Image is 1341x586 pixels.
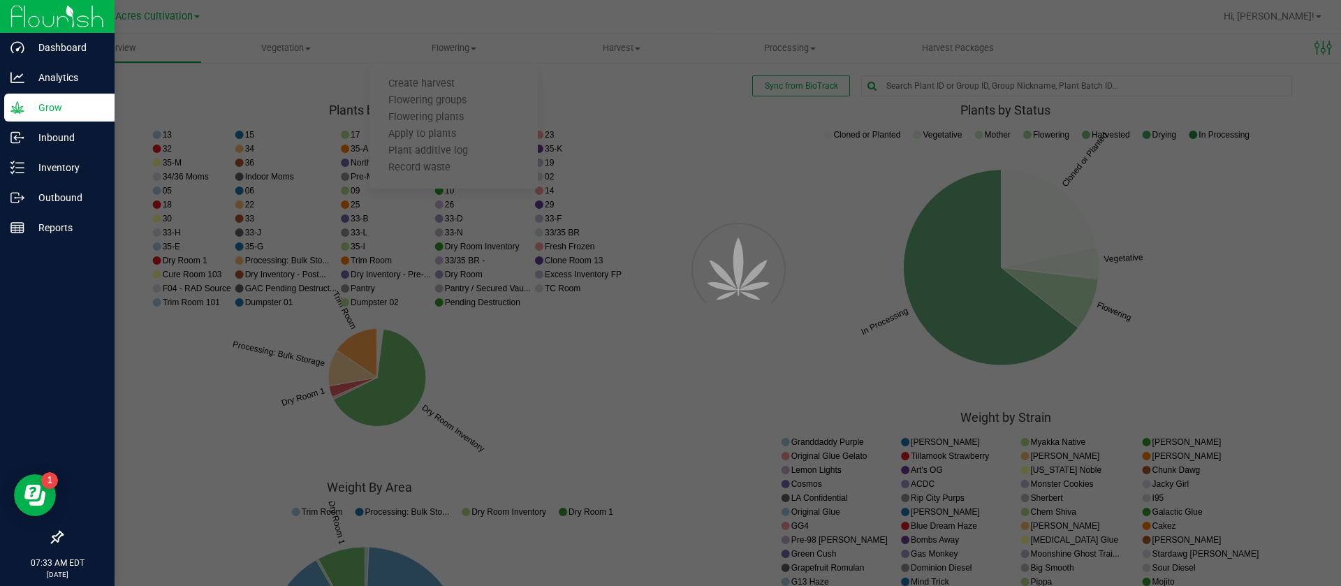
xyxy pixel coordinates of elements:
[14,474,56,516] iframe: Resource center
[24,129,108,146] p: Inbound
[24,99,108,116] p: Grow
[6,557,108,569] p: 07:33 AM EDT
[24,69,108,86] p: Analytics
[24,189,108,206] p: Outbound
[10,221,24,235] inline-svg: Reports
[41,472,58,489] iframe: Resource center unread badge
[10,41,24,54] inline-svg: Dashboard
[10,131,24,145] inline-svg: Inbound
[6,569,108,580] p: [DATE]
[24,39,108,56] p: Dashboard
[10,71,24,85] inline-svg: Analytics
[10,191,24,205] inline-svg: Outbound
[10,101,24,115] inline-svg: Grow
[24,219,108,236] p: Reports
[10,161,24,175] inline-svg: Inventory
[24,159,108,176] p: Inventory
